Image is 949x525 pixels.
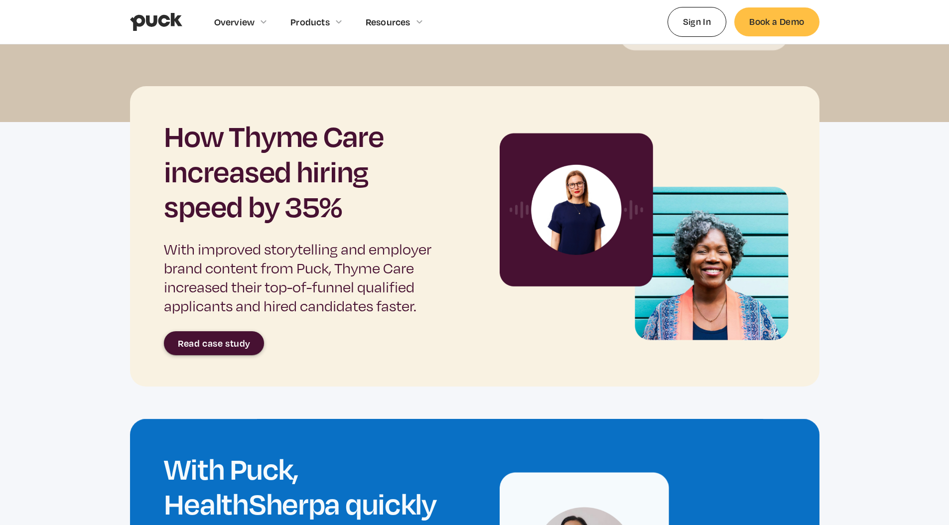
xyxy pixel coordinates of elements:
[164,331,264,355] a: Read case study
[290,16,330,27] div: Products
[734,7,819,36] a: Book a Demo
[668,7,727,36] a: Sign In
[164,118,445,223] h2: How Thyme Care increased hiring speed by 35%
[366,16,410,27] div: Resources
[178,338,251,348] div: Read case study
[164,240,445,315] p: With improved storytelling and employer brand content from Puck, Thyme Care increased their top-o...
[214,16,255,27] div: Overview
